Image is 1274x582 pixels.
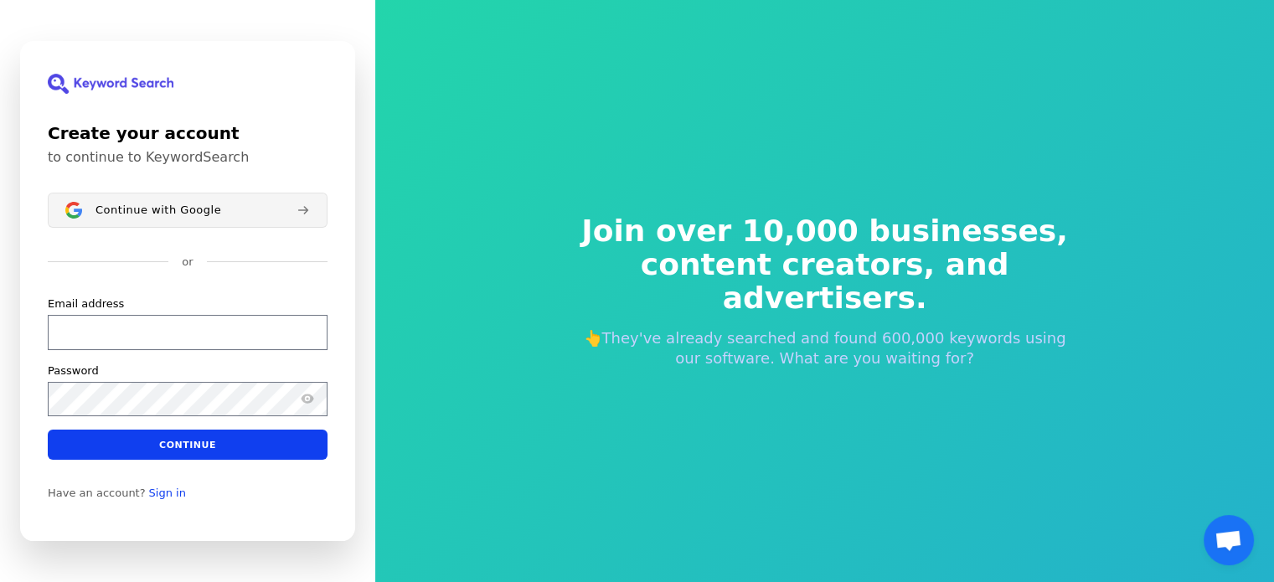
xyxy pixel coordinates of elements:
span: Have an account? [48,487,146,500]
img: KeywordSearch [48,74,173,94]
a: Open chat [1204,515,1254,565]
button: Sign in with GoogleContinue with Google [48,193,328,228]
label: Password [48,363,99,379]
h1: Create your account [48,121,328,146]
p: or [182,255,193,270]
label: Email address [48,296,124,312]
button: Show password [297,389,317,409]
span: Continue with Google [95,203,221,217]
span: Join over 10,000 businesses, [570,214,1080,248]
p: 👆They've already searched and found 600,000 keywords using our software. What are you waiting for? [570,328,1080,368]
a: Sign in [149,487,186,500]
img: Sign in with Google [65,202,82,219]
button: Continue [48,430,328,460]
span: content creators, and advertisers. [570,248,1080,315]
p: to continue to KeywordSearch [48,149,328,166]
